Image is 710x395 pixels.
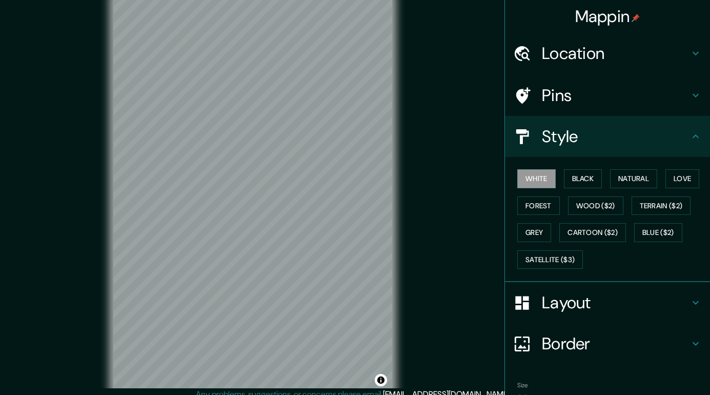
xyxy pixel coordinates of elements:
button: White [517,169,556,188]
button: Cartoon ($2) [559,223,626,242]
h4: Layout [542,292,689,313]
button: Natural [610,169,657,188]
h4: Location [542,43,689,64]
iframe: Help widget launcher [619,355,699,384]
button: Toggle attribution [375,374,387,386]
div: Layout [505,282,710,323]
label: Size [517,381,528,390]
button: Blue ($2) [634,223,682,242]
img: pin-icon.png [632,14,640,22]
h4: Mappin [575,6,640,27]
div: Style [505,116,710,157]
button: Satellite ($3) [517,250,583,269]
h4: Pins [542,85,689,106]
button: Forest [517,196,560,215]
div: Border [505,323,710,364]
button: Terrain ($2) [632,196,691,215]
button: Wood ($2) [568,196,623,215]
button: Black [564,169,602,188]
h4: Border [542,333,689,354]
div: Location [505,33,710,74]
button: Love [665,169,699,188]
div: Pins [505,75,710,116]
button: Grey [517,223,551,242]
h4: Style [542,126,689,147]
